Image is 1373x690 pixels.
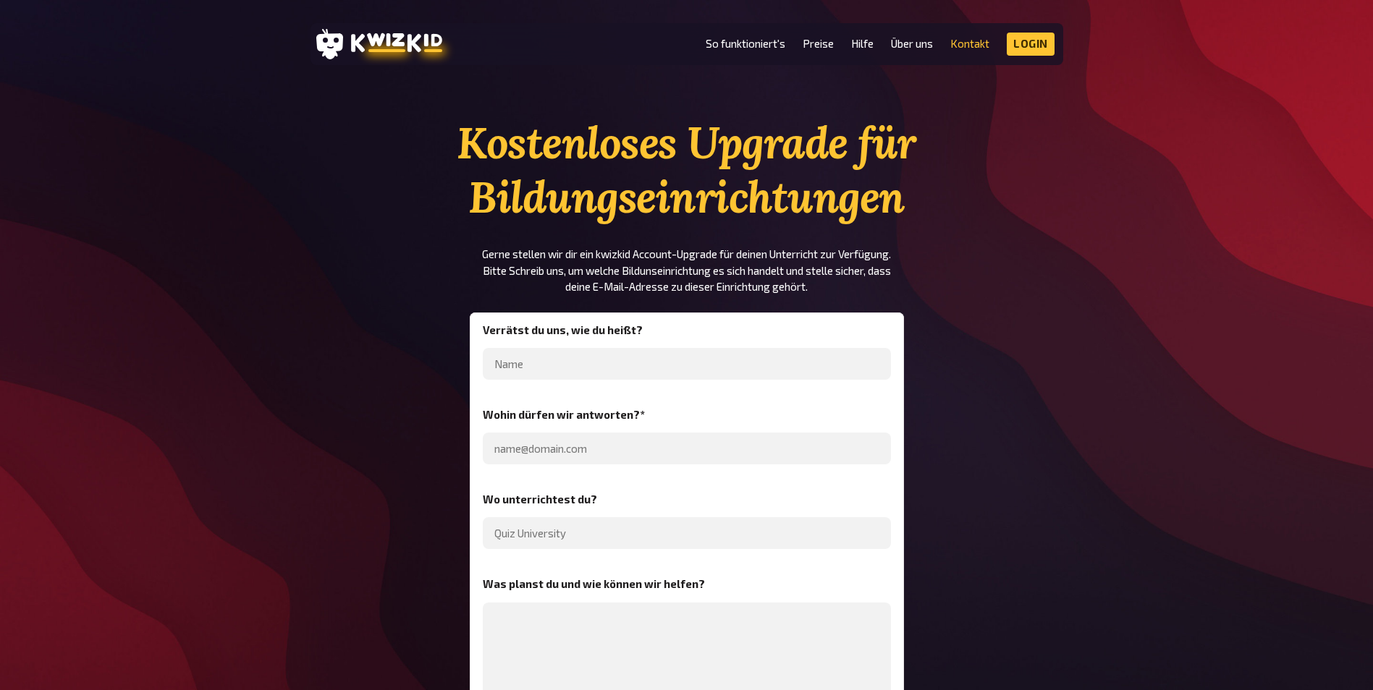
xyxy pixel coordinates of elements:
[483,348,891,380] input: Name
[483,493,597,506] legend: Wo unterrichtest du?
[483,324,643,336] legend: Verrätst du uns, wie du heißt?
[851,38,874,50] a: Hilfe
[950,38,989,50] a: Kontakt
[483,578,705,590] legend: Was planst du und wie können wir helfen?
[470,246,904,295] p: Gerne stellen wir dir ein kwizkid Account-Upgrade für deinen Unterricht zur Verfügung. Bitte Schr...
[483,409,645,421] legend: Wohin dürfen wir antworten? *
[483,433,891,464] input: name@domain.com
[483,517,891,549] input: Quiz University
[891,38,933,50] a: Über uns
[706,38,785,50] a: So funktioniert's
[803,38,834,50] a: Preise
[310,116,1063,224] h1: Kostenloses Upgrade für Bildungseinrichtungen
[1007,33,1055,56] a: Login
